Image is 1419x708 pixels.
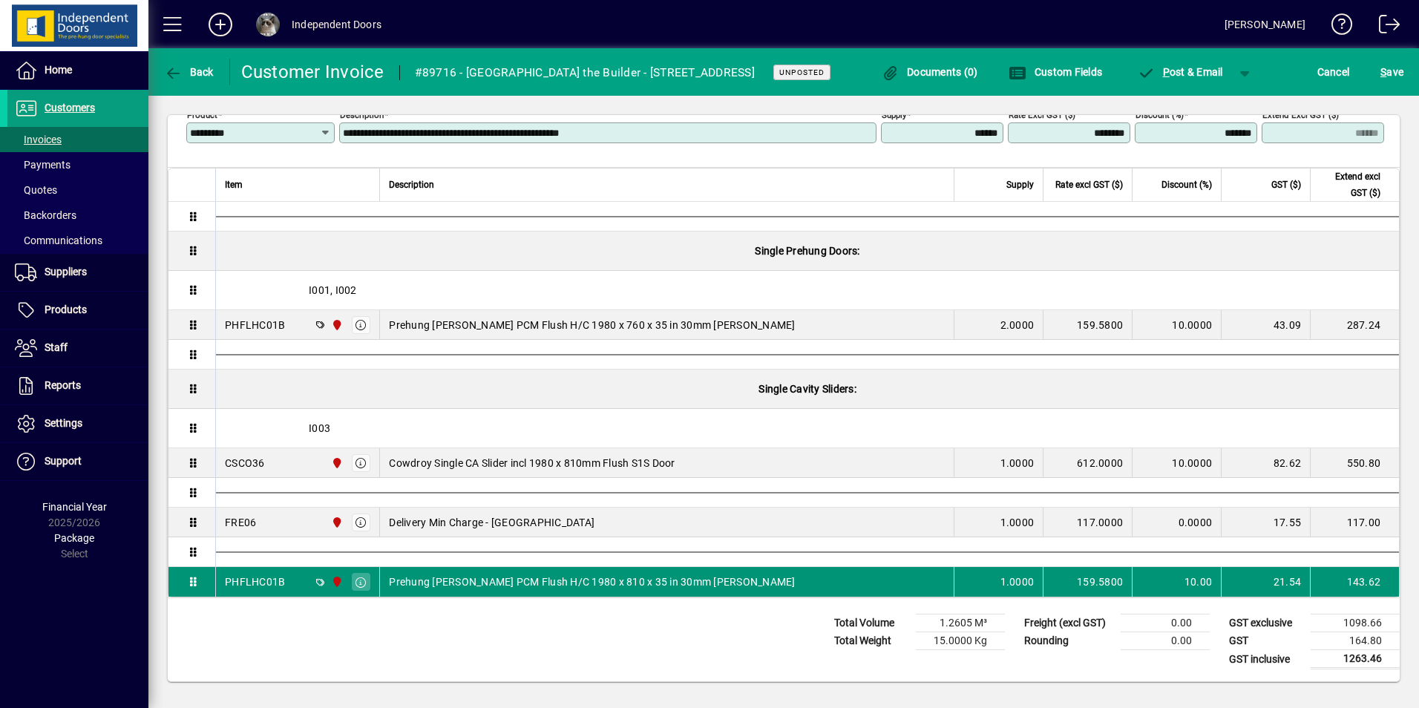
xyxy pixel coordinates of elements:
[1221,508,1310,537] td: 17.55
[45,455,82,467] span: Support
[1000,574,1035,589] span: 1.0000
[15,134,62,145] span: Invoices
[1317,60,1350,84] span: Cancel
[1221,310,1310,340] td: 43.09
[45,417,82,429] span: Settings
[389,177,434,193] span: Description
[827,632,916,650] td: Total Weight
[187,110,217,120] mat-label: Product
[225,574,285,589] div: PHFLHC01B
[7,127,148,152] a: Invoices
[7,367,148,404] a: Reports
[779,68,825,77] span: Unposted
[1310,448,1399,478] td: 550.80
[197,11,244,38] button: Add
[1000,515,1035,530] span: 1.0000
[1009,110,1075,120] mat-label: Rate excl GST ($)
[1222,614,1311,632] td: GST exclusive
[389,574,795,589] span: Prehung [PERSON_NAME] PCM Flush H/C 1980 x 810 x 35 in 30mm [PERSON_NAME]
[1311,650,1400,669] td: 1263.46
[7,203,148,228] a: Backorders
[45,266,87,278] span: Suppliers
[327,514,344,531] span: Christchurch
[7,228,148,253] a: Communications
[827,614,916,632] td: Total Volume
[1052,574,1123,589] div: 159.5800
[1368,3,1400,51] a: Logout
[160,59,217,85] button: Back
[1163,66,1170,78] span: P
[7,443,148,480] a: Support
[1000,456,1035,471] span: 1.0000
[42,501,107,513] span: Financial Year
[7,292,148,329] a: Products
[1017,632,1121,650] td: Rounding
[15,209,76,221] span: Backorders
[216,271,1399,309] div: I001, I002
[1132,448,1221,478] td: 10.0000
[7,254,148,291] a: Suppliers
[1222,632,1311,650] td: GST
[1052,515,1123,530] div: 117.0000
[225,177,243,193] span: Item
[882,66,978,78] span: Documents (0)
[1310,310,1399,340] td: 287.24
[1055,177,1123,193] span: Rate excl GST ($)
[1221,448,1310,478] td: 82.62
[1009,66,1102,78] span: Custom Fields
[327,317,344,333] span: Christchurch
[292,13,381,36] div: Independent Doors
[415,61,755,85] div: #89716 - [GEOGRAPHIC_DATA] the Builder - [STREET_ADDRESS]
[54,532,94,544] span: Package
[1121,614,1210,632] td: 0.00
[225,318,285,332] div: PHFLHC01B
[327,455,344,471] span: Christchurch
[1005,59,1106,85] button: Custom Fields
[7,177,148,203] a: Quotes
[1017,614,1121,632] td: Freight (excl GST)
[1006,177,1034,193] span: Supply
[45,379,81,391] span: Reports
[148,59,230,85] app-page-header-button: Back
[45,341,68,353] span: Staff
[1377,59,1407,85] button: Save
[1130,59,1230,85] button: Post & Email
[15,235,102,246] span: Communications
[225,456,265,471] div: CSCO36
[1380,66,1386,78] span: S
[1311,614,1400,632] td: 1098.66
[164,66,214,78] span: Back
[916,614,1005,632] td: 1.2605 M³
[244,11,292,38] button: Profile
[340,110,384,120] mat-label: Description
[916,632,1005,650] td: 15.0000 Kg
[882,110,906,120] mat-label: Supply
[1052,318,1123,332] div: 159.5800
[1320,3,1353,51] a: Knowledge Base
[1225,13,1305,36] div: [PERSON_NAME]
[1121,632,1210,650] td: 0.00
[1320,168,1380,201] span: Extend excl GST ($)
[1262,110,1339,120] mat-label: Extend excl GST ($)
[241,60,384,84] div: Customer Invoice
[216,409,1399,448] div: I003
[1314,59,1354,85] button: Cancel
[1132,310,1221,340] td: 10.0000
[1380,60,1403,84] span: ave
[1271,177,1301,193] span: GST ($)
[1311,632,1400,650] td: 164.80
[327,574,344,590] span: Christchurch
[389,515,594,530] span: Delivery Min Charge - [GEOGRAPHIC_DATA]
[1310,508,1399,537] td: 117.00
[7,152,148,177] a: Payments
[1222,650,1311,669] td: GST inclusive
[45,102,95,114] span: Customers
[1310,567,1399,597] td: 143.62
[1221,567,1310,597] td: 21.54
[1161,177,1212,193] span: Discount (%)
[1135,110,1184,120] mat-label: Discount (%)
[1000,318,1035,332] span: 2.0000
[45,64,72,76] span: Home
[7,330,148,367] a: Staff
[1132,567,1221,597] td: 10.00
